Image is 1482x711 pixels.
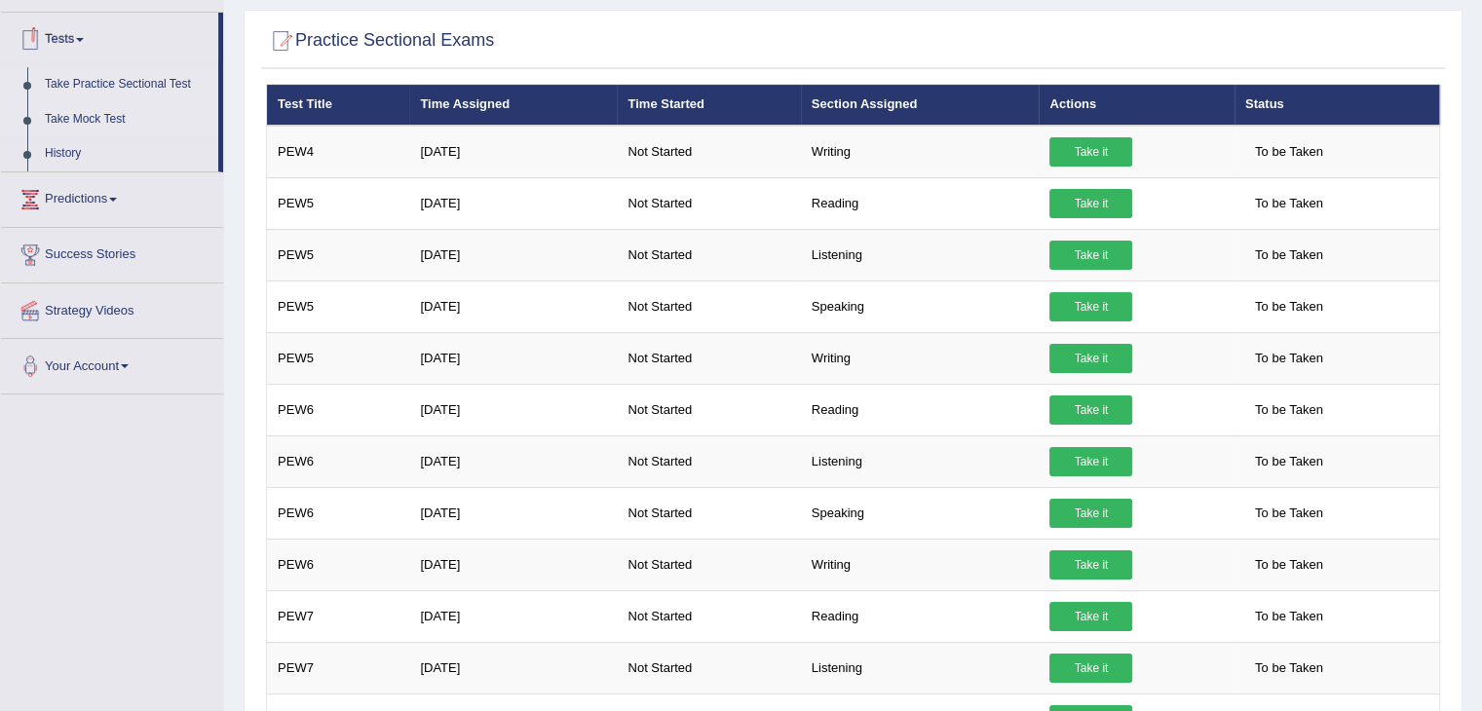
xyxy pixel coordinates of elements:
a: Take it [1049,550,1132,580]
td: Not Started [617,590,800,642]
td: [DATE] [409,539,617,590]
td: [DATE] [409,332,617,384]
th: Time Assigned [409,85,617,126]
td: Reading [801,384,1040,435]
td: [DATE] [409,590,617,642]
th: Time Started [617,85,800,126]
td: Listening [801,642,1040,693]
td: PEW4 [267,126,410,178]
td: PEW7 [267,642,410,693]
td: Not Started [617,487,800,539]
td: Not Started [617,332,800,384]
a: Take it [1049,654,1132,683]
span: To be Taken [1245,499,1333,528]
td: [DATE] [409,126,617,178]
th: Status [1235,85,1440,126]
a: History [36,136,218,171]
td: Not Started [617,435,800,487]
a: Strategy Videos [1,283,223,332]
a: Tests [1,13,218,61]
span: To be Taken [1245,395,1333,425]
th: Section Assigned [801,85,1040,126]
a: Take Mock Test [36,102,218,137]
td: PEW6 [267,384,410,435]
a: Your Account [1,339,223,388]
td: [DATE] [409,642,617,693]
td: PEW5 [267,281,410,332]
a: Take Practice Sectional Test [36,67,218,102]
td: Not Started [617,177,800,229]
td: Not Started [617,229,800,281]
td: [DATE] [409,229,617,281]
td: Not Started [617,384,800,435]
span: To be Taken [1245,550,1333,580]
a: Success Stories [1,228,223,277]
td: Writing [801,126,1040,178]
a: Take it [1049,499,1132,528]
a: Take it [1049,447,1132,476]
span: To be Taken [1245,602,1333,631]
td: PEW6 [267,435,410,487]
td: [DATE] [409,384,617,435]
td: PEW6 [267,487,410,539]
td: PEW5 [267,177,410,229]
td: Reading [801,177,1040,229]
td: Reading [801,590,1040,642]
a: Predictions [1,172,223,221]
a: Take it [1049,395,1132,425]
td: [DATE] [409,177,617,229]
th: Actions [1039,85,1234,126]
td: [DATE] [409,281,617,332]
td: PEW5 [267,332,410,384]
a: Take it [1049,344,1132,373]
td: Speaking [801,281,1040,332]
span: To be Taken [1245,447,1333,476]
td: PEW6 [267,539,410,590]
td: Listening [801,435,1040,487]
a: Take it [1049,292,1132,321]
a: Take it [1049,241,1132,270]
td: PEW5 [267,229,410,281]
td: Writing [801,332,1040,384]
a: Take it [1049,137,1132,167]
td: Not Started [617,539,800,590]
th: Test Title [267,85,410,126]
td: Speaking [801,487,1040,539]
td: Not Started [617,281,800,332]
h2: Practice Sectional Exams [266,26,494,56]
a: Take it [1049,602,1132,631]
td: PEW7 [267,590,410,642]
span: To be Taken [1245,241,1333,270]
span: To be Taken [1245,292,1333,321]
span: To be Taken [1245,654,1333,683]
td: Listening [801,229,1040,281]
span: To be Taken [1245,189,1333,218]
td: Not Started [617,126,800,178]
span: To be Taken [1245,344,1333,373]
span: To be Taken [1245,137,1333,167]
a: Take it [1049,189,1132,218]
td: [DATE] [409,487,617,539]
td: Writing [801,539,1040,590]
td: Not Started [617,642,800,693]
td: [DATE] [409,435,617,487]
